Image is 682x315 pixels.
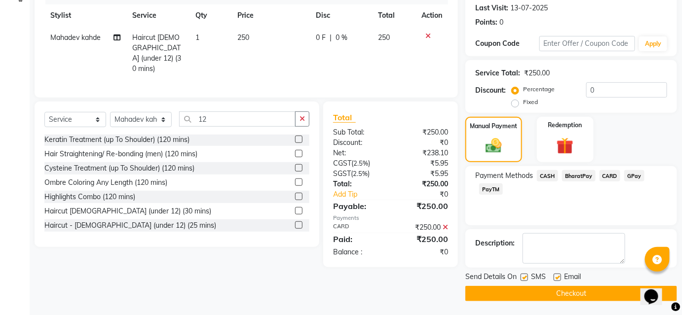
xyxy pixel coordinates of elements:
span: Mahadev kahde [50,33,101,42]
div: Last Visit: [475,3,508,13]
th: Price [232,4,310,27]
th: Action [416,4,448,27]
div: Payable: [326,200,391,212]
span: 2.5% [353,170,368,177]
iframe: chat widget [641,276,672,305]
div: Haircut - [DEMOGRAPHIC_DATA] (under 12) (25 mins) [44,220,216,231]
div: 0 [499,17,503,28]
div: ( ) [326,169,391,179]
span: 1 [195,33,199,42]
img: _gift.svg [551,136,579,157]
span: PayTM [479,183,503,195]
span: Send Details On [465,272,517,284]
span: SGST [333,169,351,178]
label: Redemption [548,121,582,130]
th: Total [372,4,416,27]
div: Net: [326,148,391,158]
span: Payment Methods [475,171,533,181]
span: | [330,33,332,43]
div: Ombre Coloring Any Length (120 mins) [44,177,167,188]
div: ₹250.00 [524,68,550,78]
div: ₹0 [401,189,455,200]
div: 13-07-2025 [510,3,548,13]
th: Service [127,4,190,27]
div: Total: [326,179,391,189]
div: Cysteine Treatment (up To Shoulder) (120 mins) [44,163,194,174]
a: Add Tip [326,189,401,200]
th: Qty [189,4,231,27]
button: Checkout [465,286,677,301]
div: Haircut [DEMOGRAPHIC_DATA] (under 12) (30 mins) [44,206,211,216]
span: Total [333,112,356,123]
div: ₹250.00 [390,179,455,189]
th: Disc [310,4,372,27]
div: ₹250.00 [390,222,455,233]
div: ₹250.00 [390,233,455,245]
div: ₹0 [390,138,455,148]
div: Keratin Treatment (up To Shoulder) (120 mins) [44,135,189,145]
div: ( ) [326,158,391,169]
button: Apply [639,36,667,51]
span: 250 [238,33,250,42]
div: Points: [475,17,497,28]
span: GPay [624,170,644,181]
div: Description: [475,238,515,248]
div: ₹238.10 [390,148,455,158]
span: 0 % [336,33,348,43]
div: Discount: [475,85,506,96]
span: CGST [333,159,351,168]
span: 250 [378,33,390,42]
label: Manual Payment [470,122,517,131]
div: Payments [333,214,448,222]
div: Paid: [326,233,391,245]
div: Balance : [326,247,391,257]
span: 2.5% [353,159,368,167]
div: ₹0 [390,247,455,257]
span: SMS [531,272,546,284]
div: ₹250.00 [390,127,455,138]
span: BharatPay [562,170,596,181]
div: ₹5.95 [390,158,455,169]
label: Percentage [523,85,555,94]
div: Hair Straightening/ Re-bonding (men) (120 mins) [44,149,197,159]
img: _cash.svg [481,137,507,155]
input: Search or Scan [179,111,296,127]
label: Fixed [523,98,538,106]
div: ₹5.95 [390,169,455,179]
div: Highlights Combo (120 mins) [44,192,135,202]
input: Enter Offer / Coupon Code [539,36,636,51]
span: 0 F [316,33,326,43]
span: Haircut [DEMOGRAPHIC_DATA] (under 12) (30 mins) [133,33,182,73]
div: Coupon Code [475,38,539,49]
div: Discount: [326,138,391,148]
div: CARD [326,222,391,233]
div: ₹250.00 [390,200,455,212]
div: Sub Total: [326,127,391,138]
span: CASH [537,170,558,181]
th: Stylist [44,4,127,27]
div: Service Total: [475,68,520,78]
span: Email [564,272,581,284]
span: CARD [600,170,621,181]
